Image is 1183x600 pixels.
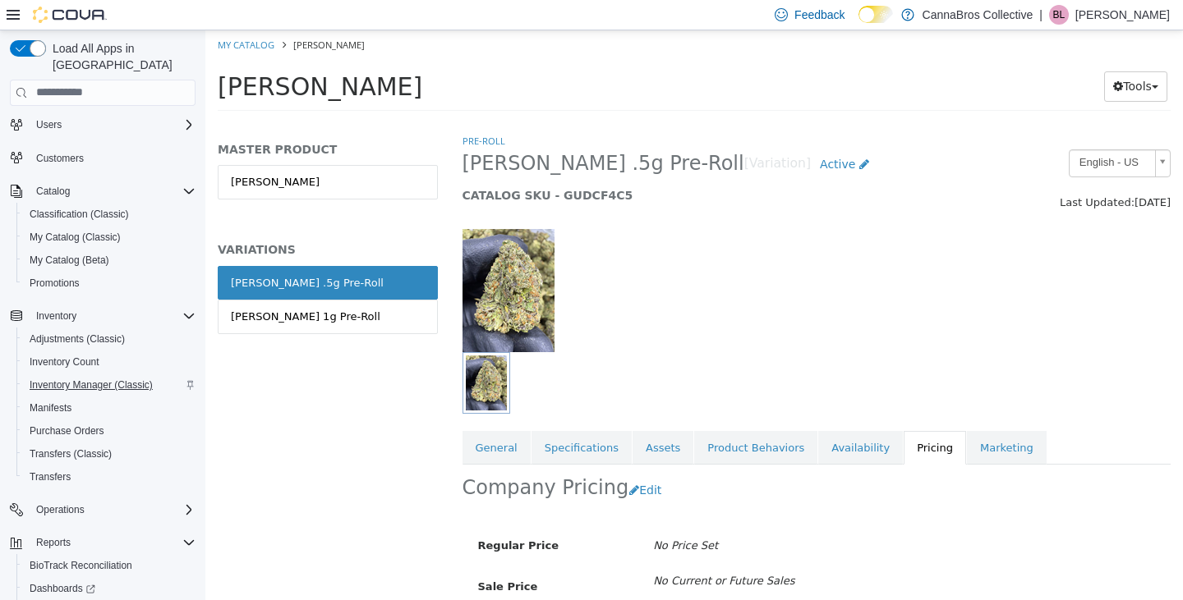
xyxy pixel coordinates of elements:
a: My Catalog (Beta) [23,250,116,270]
span: Inventory [36,309,76,323]
div: [PERSON_NAME] .5g Pre-Roll [25,245,178,261]
span: Customers [36,152,84,165]
input: Dark Mode [858,6,893,23]
div: Bayden LaPiana [1049,5,1069,25]
span: BioTrack Reconciliation [30,559,132,572]
span: Load All Apps in [GEOGRAPHIC_DATA] [46,40,196,73]
button: Tools [899,41,962,71]
span: BL [1053,5,1066,25]
a: Adjustments (Classic) [23,329,131,349]
span: Catalog [30,181,196,201]
span: [PERSON_NAME] .5g Pre-Roll [257,121,539,146]
a: Availability [613,401,697,435]
a: General [257,401,325,435]
span: Dark Mode [858,23,859,24]
span: Operations [30,500,196,520]
span: Regular Price [273,509,353,521]
a: Inventory Manager (Classic) [23,375,159,395]
span: Classification (Classic) [23,204,196,224]
h5: VARIATIONS [12,212,232,227]
button: Catalog [30,181,76,201]
span: My Catalog (Beta) [23,250,196,270]
span: Inventory Manager (Classic) [30,378,153,392]
button: Classification (Classic) [16,203,202,226]
span: Users [30,115,196,135]
a: Pre-Roll [257,104,300,117]
span: Reports [36,536,71,549]
span: Last Updated: [854,166,929,178]
a: Dashboards [23,579,102,598]
span: My Catalog (Classic) [23,227,196,247]
span: Inventory Manager (Classic) [23,375,196,395]
button: Edit [423,445,465,475]
button: Customers [3,146,202,170]
span: Purchase Orders [30,424,104,437]
a: English - US [863,119,965,147]
a: Transfers [23,467,77,487]
button: Promotions [16,272,202,295]
span: Adjustments (Classic) [23,329,196,349]
span: [DATE] [929,166,965,178]
span: English - US [864,120,943,145]
button: Reports [30,533,77,552]
button: My Catalog (Classic) [16,226,202,249]
a: My Catalog (Classic) [23,227,127,247]
button: Transfers (Classic) [16,442,202,465]
button: My Catalog (Beta) [16,249,202,272]
i: No Current or Future Sales [448,544,589,556]
span: Customers [30,148,196,168]
p: [PERSON_NAME] [1075,5,1170,25]
a: Manifests [23,398,78,418]
span: Reports [30,533,196,552]
button: Operations [3,498,202,521]
span: Inventory Count [30,355,99,369]
button: Adjustments (Classic) [16,327,202,350]
span: Dashboards [30,582,95,595]
span: BioTrack Reconciliation [23,556,196,575]
button: Transfers [16,465,202,488]
span: Catalog [36,185,70,198]
h5: CATALOG SKU - GUDCF4C5 [257,158,782,172]
a: Pricing [698,401,761,435]
a: Transfers (Classic) [23,444,118,464]
h2: Company Pricing [257,445,424,470]
span: [PERSON_NAME] [12,42,217,71]
span: Classification (Classic) [30,208,129,221]
button: Manifests [16,396,202,419]
button: Operations [30,500,91,520]
div: [PERSON_NAME] 1g Pre-Roll [25,278,175,295]
button: Inventory [30,306,83,326]
span: Users [36,118,62,131]
a: BioTrack Reconciliation [23,556,139,575]
span: Purchase Orders [23,421,196,441]
img: 150 [257,199,349,322]
span: Active [615,127,650,140]
button: Catalog [3,180,202,203]
button: Purchase Orders [16,419,202,442]
a: My Catalog [12,8,69,21]
span: Sale Price [273,550,333,562]
button: Users [3,113,202,136]
span: Transfers (Classic) [30,447,112,460]
a: Customers [30,149,90,168]
span: Dashboards [23,579,196,598]
button: Inventory Count [16,350,202,373]
button: Inventory [3,305,202,327]
img: Cova [33,7,107,23]
a: [PERSON_NAME] [12,135,232,169]
span: My Catalog (Beta) [30,254,109,267]
a: Assets [427,401,488,435]
span: Promotions [30,277,80,290]
span: Inventory Count [23,352,196,372]
span: [PERSON_NAME] [88,8,159,21]
a: Classification (Classic) [23,204,136,224]
button: BioTrack Reconciliation [16,554,202,577]
a: Specifications [326,401,426,435]
a: Dashboards [16,577,202,600]
small: [Variation] [539,127,605,140]
a: Promotions [23,273,86,293]
span: Manifests [23,398,196,418]
p: CannaBros Collective [923,5,1033,25]
button: Reports [3,531,202,554]
a: Product Behaviors [489,401,612,435]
